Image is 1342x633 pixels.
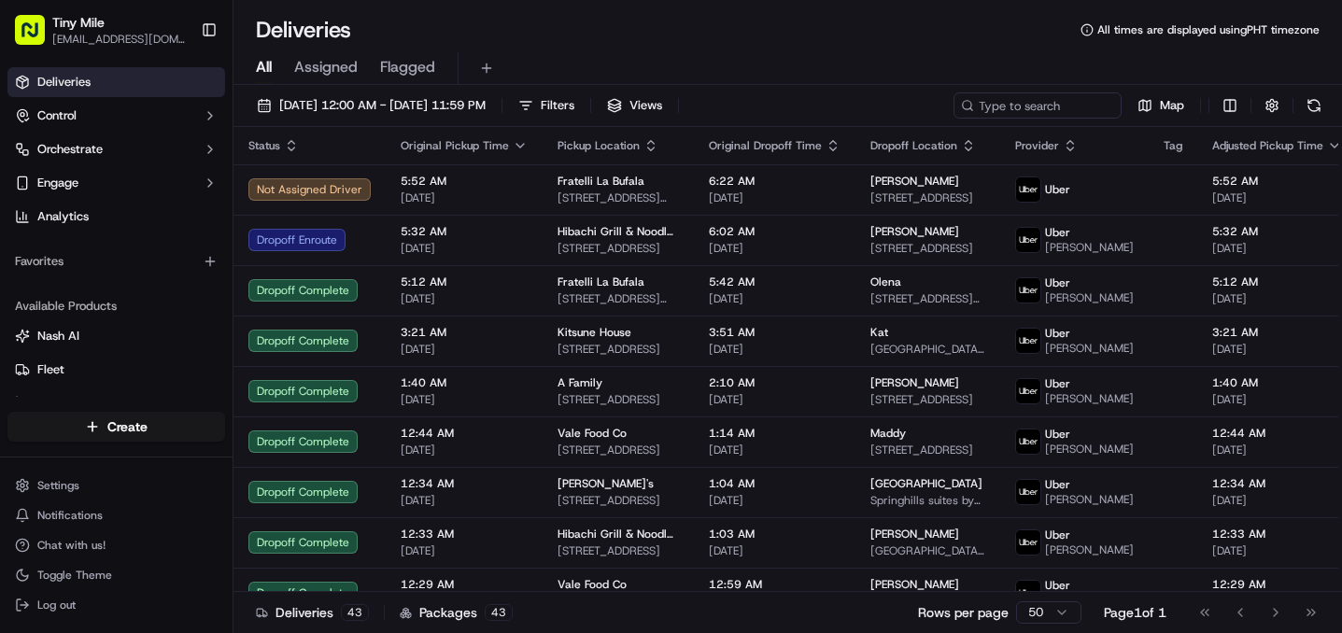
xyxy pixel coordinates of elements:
span: 5:12 AM [401,274,528,289]
span: [DATE] [709,392,841,407]
span: 2:10 AM [709,375,841,390]
span: [DATE] 12:00 AM - [DATE] 11:59 PM [279,97,486,114]
span: [PERSON_NAME] [1045,290,1134,305]
span: [DATE] [1212,190,1342,205]
span: Maddy [870,426,906,441]
span: [PERSON_NAME] [870,174,959,189]
span: Filters [541,97,574,114]
span: Olena [870,274,901,289]
span: [GEOGRAPHIC_DATA] [870,476,982,491]
img: uber-new-logo.jpeg [1016,480,1040,504]
button: Map [1129,92,1193,119]
span: [PERSON_NAME] [1045,240,1134,255]
span: Status [248,138,280,153]
span: Original Dropoff Time [709,138,822,153]
span: [STREET_ADDRESS][US_STATE] [558,291,679,306]
span: Hibachi Grill & Noodle Bar (Brickell) [558,224,679,239]
span: Hibachi Grill & Noodle Bar (Brickell) [558,527,679,542]
span: Uber [1045,477,1070,492]
span: Uber [1045,427,1070,442]
button: Fleet [7,355,225,385]
button: Refresh [1301,92,1327,119]
span: 6:02 AM [709,224,841,239]
button: Toggle Theme [7,562,225,588]
button: Chat with us! [7,532,225,558]
span: [DATE] [709,493,841,508]
a: Fleet [15,361,218,378]
span: [STREET_ADDRESS] [870,190,985,205]
span: [STREET_ADDRESS][US_STATE] [870,291,985,306]
span: [DATE] [1212,342,1342,357]
a: Deliveries [7,67,225,97]
span: [STREET_ADDRESS][US_STATE] [558,190,679,205]
span: Map [1160,97,1184,114]
span: [DATE] [709,291,841,306]
span: [DATE] [709,543,841,558]
span: All times are displayed using PHT timezone [1097,22,1320,37]
img: uber-new-logo.jpeg [1016,581,1040,605]
span: [DATE] [709,342,841,357]
span: Uber [1045,225,1070,240]
span: Analytics [37,208,89,225]
div: Available Products [7,291,225,321]
span: 5:32 AM [401,224,528,239]
button: Tiny Mile[EMAIL_ADDRESS][DOMAIN_NAME] [7,7,193,52]
span: [PERSON_NAME] [1045,492,1134,507]
span: Uber [1045,376,1070,391]
span: Flagged [380,56,435,78]
span: Assigned [294,56,358,78]
div: Page 1 of 1 [1104,603,1166,622]
span: [DATE] [1212,392,1342,407]
img: uber-new-logo.jpeg [1016,177,1040,202]
span: Dropoff Location [870,138,957,153]
span: 1:40 AM [1212,375,1342,390]
span: Views [629,97,662,114]
img: uber-new-logo.jpeg [1016,228,1040,252]
div: Packages [400,603,513,622]
span: 5:42 AM [709,274,841,289]
span: [STREET_ADDRESS] [870,392,985,407]
span: 12:59 AM [709,577,841,592]
span: 1:03 AM [709,527,841,542]
span: Orchestrate [37,141,103,158]
span: [DATE] [401,543,528,558]
img: uber-new-logo.jpeg [1016,329,1040,353]
span: Engage [37,175,78,191]
span: 5:52 AM [401,174,528,189]
span: [STREET_ADDRESS] [558,392,679,407]
span: [DATE] [1212,543,1342,558]
span: [PERSON_NAME] [1045,391,1134,406]
span: [GEOGRAPHIC_DATA], [STREET_ADDRESS] [870,543,985,558]
span: A Family [558,375,602,390]
p: Rows per page [918,603,1009,622]
span: 12:34 AM [401,476,528,491]
span: Chat with us! [37,538,106,553]
span: 3:21 AM [1212,325,1342,340]
span: Fratelli La Bufala [558,174,644,189]
span: 12:44 AM [1212,426,1342,441]
span: Create [107,417,148,436]
span: [STREET_ADDRESS] [558,443,679,457]
span: Adjusted Pickup Time [1212,138,1323,153]
span: [GEOGRAPHIC_DATA][STREET_ADDRESS][GEOGRAPHIC_DATA] [870,342,985,357]
span: 5:12 AM [1212,274,1342,289]
span: Springhills suites by Marriot, [STREET_ADDRESS] [870,493,985,508]
a: Nash AI [15,328,218,345]
span: Settings [37,478,79,493]
span: [STREET_ADDRESS] [870,241,985,256]
span: 5:52 AM [1212,174,1342,189]
span: Uber [1045,275,1070,290]
span: Uber [1045,578,1070,593]
span: [DATE] [1212,443,1342,457]
span: 1:04 AM [709,476,841,491]
span: [DATE] [709,241,841,256]
button: Control [7,101,225,131]
button: [DATE] 12:00 AM - [DATE] 11:59 PM [248,92,494,119]
button: Create [7,412,225,442]
span: Control [37,107,77,124]
span: Notifications [37,508,103,523]
button: Log out [7,592,225,618]
button: Views [599,92,671,119]
span: 12:33 AM [401,527,528,542]
span: Fratelli La Bufala [558,274,644,289]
